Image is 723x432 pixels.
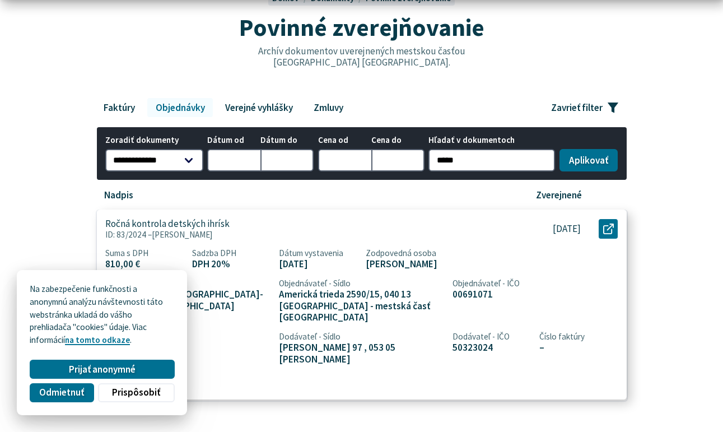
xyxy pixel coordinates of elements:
p: Ročná kontrola detských ihrísk [105,218,230,230]
span: Objednávateľ - IČO [453,278,531,289]
a: Verejné vyhlášky [217,98,301,117]
span: Hľadať v dokumentoch [428,136,555,145]
span: Prispôsobiť [112,387,160,398]
input: Dátum od [207,149,260,171]
span: – [539,342,618,354]
button: Zavrieť filter [543,98,627,117]
span: Cena do [371,136,425,145]
button: Prijať anonymné [30,360,174,379]
input: Cena do [371,149,425,171]
span: Dátum vystavenia [279,248,357,258]
span: – [105,384,618,396]
span: [PERSON_NAME] [152,229,213,240]
span: Dodávateľ [105,332,270,342]
a: na tomto odkaze [65,335,130,345]
p: ID: 83/2024 – [105,230,501,240]
span: Dátum od [207,136,260,145]
span: Objednávateľ - Sídlo [279,278,444,289]
button: Aplikovať [559,149,618,171]
select: Zoradiť dokumenty [105,149,203,171]
p: Zverejnené [536,189,582,201]
span: Povinné zverejňovanie [239,12,484,43]
span: MESTSKÁ ČASŤ [GEOGRAPHIC_DATA]-SÍDLISKO [GEOGRAPHIC_DATA] [105,289,270,312]
span: Americká trieda 2590/15, 040 13 [GEOGRAPHIC_DATA] - mestská časť [GEOGRAPHIC_DATA] [279,289,444,323]
span: [PERSON_NAME] [366,258,531,270]
input: Dátum do [260,149,314,171]
button: Prispôsobiť [98,383,174,402]
span: Dodávateľ - IČO [453,332,531,342]
span: 00691071 [453,289,531,300]
span: Cena od [318,136,371,145]
span: Prílohy [105,373,618,383]
span: Dodávateľ - Sídlo [279,332,444,342]
a: Objednávky [147,98,213,117]
a: Zmluvy [305,98,351,117]
span: Zavrieť filter [551,102,603,114]
input: Cena od [318,149,371,171]
span: Dátum do [260,136,314,145]
span: Objednávateľ [105,278,270,289]
span: Prijať anonymné [69,364,136,375]
p: [DATE] [553,223,581,235]
span: Číslo faktúry [539,332,618,342]
span: DPH 20% [192,258,270,270]
p: Na zabezpečenie funkčnosti a anonymnú analýzu návštevnosti táto webstránka ukladá do vášho prehli... [30,283,174,347]
button: Odmietnuť [30,383,94,402]
p: Nadpis [104,189,133,201]
span: Suma s DPH [105,248,184,258]
span: Zoradiť dokumenty [105,136,203,145]
span: [PERSON_NAME] 97 , 053 05 [PERSON_NAME] [279,342,444,365]
span: Odmietnuť [39,387,84,398]
span: 50323024 [453,342,531,354]
span: 810,00 € [105,258,184,270]
span: [PERSON_NAME] [105,342,270,354]
span: [DATE] [279,258,357,270]
p: Archív dokumentov uverejnených mestskou časťou [GEOGRAPHIC_DATA] [GEOGRAPHIC_DATA]. [234,45,489,68]
span: Zodpovedná osoba [366,248,531,258]
span: Sadzba DPH [192,248,270,258]
a: Faktúry [96,98,143,117]
input: Hľadať v dokumentoch [428,149,555,171]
